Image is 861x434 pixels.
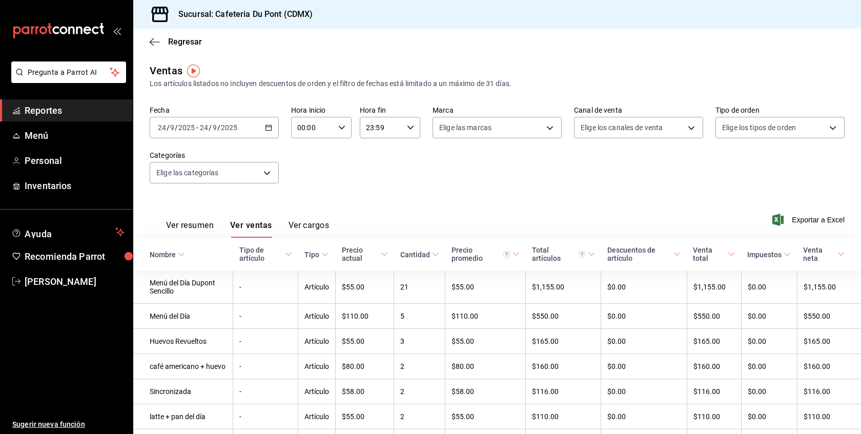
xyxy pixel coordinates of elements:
button: Regresar [150,37,202,47]
span: Sugerir nueva función [12,419,125,430]
span: Elige las categorías [156,168,219,178]
td: $55.00 [445,404,526,429]
img: Tooltip marker [187,65,200,77]
td: 2 [394,379,445,404]
td: 2 [394,404,445,429]
td: $165.00 [687,329,741,354]
button: Ver ventas [230,220,272,238]
td: - [233,329,298,354]
td: Artículo [298,304,336,329]
td: $110.00 [445,304,526,329]
td: latte + pan del día [133,404,233,429]
span: Cantidad [400,251,439,259]
td: 3 [394,329,445,354]
span: Tipo de artículo [239,246,292,262]
td: Artículo [298,379,336,404]
input: -- [199,123,209,132]
td: - [233,379,298,404]
td: $1,155.00 [797,271,861,304]
label: Canal de venta [574,107,703,114]
div: Nombre [150,251,176,259]
a: Pregunta a Parrot AI [7,74,126,85]
td: - [233,354,298,379]
input: ---- [178,123,195,132]
span: Menú [25,129,125,142]
td: $0.00 [601,304,687,329]
button: Ver resumen [166,220,214,238]
span: - [196,123,198,132]
td: $116.00 [687,379,741,404]
div: Cantidad [400,251,430,259]
span: Personal [25,154,125,168]
input: -- [170,123,175,132]
div: Total artículos [532,246,586,262]
td: $80.00 [336,354,394,379]
div: Precio promedio [452,246,510,262]
td: 21 [394,271,445,304]
span: / [167,123,170,132]
td: $110.00 [797,404,861,429]
div: Ventas [150,63,182,78]
td: Artículo [298,404,336,429]
td: $0.00 [741,379,797,404]
td: $550.00 [797,304,861,329]
td: $0.00 [601,271,687,304]
label: Hora fin [360,107,420,114]
td: Artículo [298,329,336,354]
td: $0.00 [741,304,797,329]
td: 2 [394,354,445,379]
span: Inventarios [25,179,125,193]
td: café americano + huevo [133,354,233,379]
td: $55.00 [445,271,526,304]
td: Huevos Revueltos [133,329,233,354]
svg: Precio promedio = Total artículos / cantidad [503,251,510,258]
span: Precio actual [342,246,388,262]
label: Categorías [150,152,279,159]
td: $160.00 [797,354,861,379]
td: $0.00 [741,271,797,304]
span: Pregunta a Parrot AI [28,67,110,78]
td: - [233,271,298,304]
button: Exportar a Excel [774,214,845,226]
div: Descuentos de artículo [607,246,672,262]
td: $0.00 [741,404,797,429]
td: $55.00 [445,329,526,354]
td: $58.00 [445,379,526,404]
td: $550.00 [687,304,741,329]
span: / [209,123,212,132]
span: Elige los canales de venta [581,122,663,133]
td: - [233,404,298,429]
td: $1,155.00 [687,271,741,304]
td: - [233,304,298,329]
td: $55.00 [336,404,394,429]
span: Elige los tipos de orden [722,122,796,133]
td: $110.00 [526,404,601,429]
label: Fecha [150,107,279,114]
div: navigation tabs [166,220,329,238]
div: Tipo [304,251,319,259]
td: Sincronizada [133,379,233,404]
td: $0.00 [601,404,687,429]
span: Nombre [150,251,185,259]
span: Precio promedio [452,246,520,262]
span: Descuentos de artículo [607,246,681,262]
div: Tipo de artículo [239,246,283,262]
td: $116.00 [797,379,861,404]
td: $0.00 [601,379,687,404]
h3: Sucursal: Cafeteria Du Pont (CDMX) [170,8,313,20]
td: Menú del Día Dupont Sencillo [133,271,233,304]
div: Impuestos [747,251,782,259]
label: Hora inicio [291,107,352,114]
input: -- [157,123,167,132]
td: $116.00 [526,379,601,404]
div: Venta neta [803,246,835,262]
td: $0.00 [601,354,687,379]
td: $58.00 [336,379,394,404]
span: Reportes [25,104,125,117]
label: Tipo de orden [715,107,845,114]
span: Venta neta [803,246,845,262]
td: $1,155.00 [526,271,601,304]
td: $55.00 [336,329,394,354]
span: Recomienda Parrot [25,250,125,263]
